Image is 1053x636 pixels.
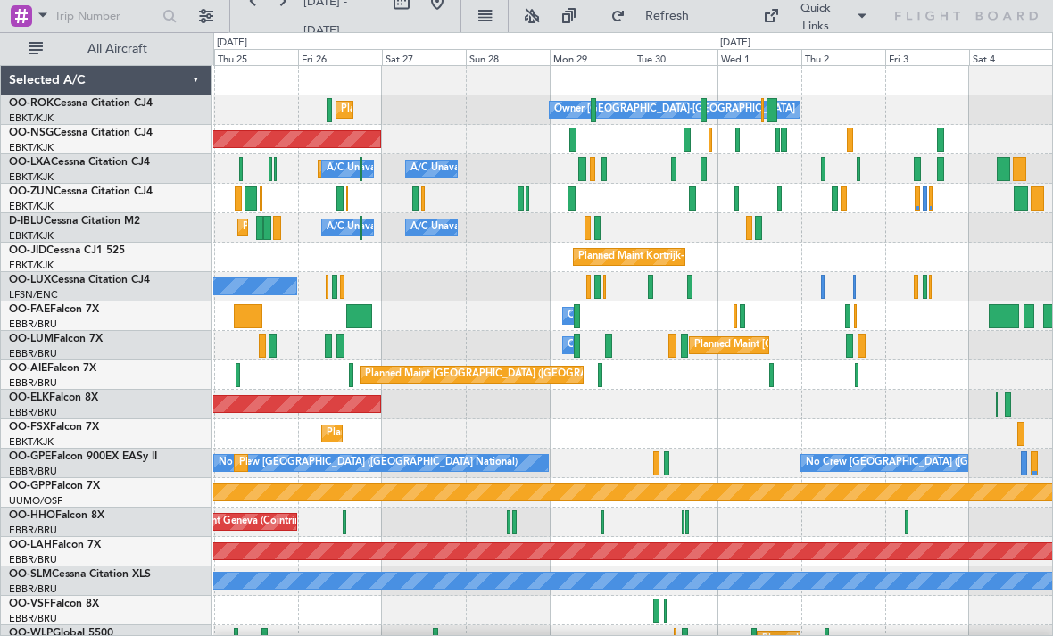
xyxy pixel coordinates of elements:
span: OO-SLM [9,569,52,580]
div: Fri 3 [885,49,969,65]
div: A/C Unavailable [GEOGRAPHIC_DATA] ([GEOGRAPHIC_DATA] National) [327,155,659,182]
div: Planned Maint [GEOGRAPHIC_DATA] ([GEOGRAPHIC_DATA] National) [239,450,562,476]
div: Tue 30 [634,49,717,65]
a: OO-FAEFalcon 7X [9,304,99,315]
a: OO-HHOFalcon 8X [9,510,104,521]
span: OO-AIE [9,363,47,374]
div: Planned Maint [GEOGRAPHIC_DATA] ([GEOGRAPHIC_DATA]) [365,361,646,388]
a: EBKT/KJK [9,435,54,449]
div: Planned Maint [GEOGRAPHIC_DATA] ([GEOGRAPHIC_DATA] National) [694,332,1017,359]
a: EBBR/BRU [9,376,57,390]
div: Owner Melsbroek Air Base [568,302,689,329]
div: [DATE] [217,36,247,51]
div: Sat 4 [969,49,1053,65]
span: OO-JID [9,245,46,256]
a: EBBR/BRU [9,612,57,625]
a: OO-NSGCessna Citation CJ4 [9,128,153,138]
span: D-IBLU [9,216,44,227]
span: OO-HHO [9,510,55,521]
div: Planned Maint Kortrijk-[GEOGRAPHIC_DATA] [341,96,549,123]
a: OO-GPPFalcon 7X [9,481,100,491]
div: Owner [GEOGRAPHIC_DATA]-[GEOGRAPHIC_DATA] [554,96,795,123]
span: Refresh [629,10,704,22]
div: Fri 26 [298,49,382,65]
span: OO-NSG [9,128,54,138]
div: A/C Unavailable [GEOGRAPHIC_DATA] ([GEOGRAPHIC_DATA] National) [327,214,659,241]
span: OO-LUX [9,275,51,285]
div: Planned Maint Kortrijk-[GEOGRAPHIC_DATA] [327,420,535,447]
div: No Crew [GEOGRAPHIC_DATA] ([GEOGRAPHIC_DATA] National) [219,450,518,476]
a: UUMO/OSF [9,494,62,508]
a: EBBR/BRU [9,582,57,596]
span: All Aircraft [46,43,188,55]
a: EBKT/KJK [9,259,54,272]
a: OO-GPEFalcon 900EX EASy II [9,451,157,462]
a: EBKT/KJK [9,141,54,154]
span: OO-GPE [9,451,51,462]
div: Planned Maint Nice ([GEOGRAPHIC_DATA]) [243,214,442,241]
div: Thu 2 [801,49,885,65]
button: Refresh [602,2,709,30]
a: EBBR/BRU [9,347,57,360]
span: OO-ROK [9,98,54,109]
a: OO-LUMFalcon 7X [9,334,103,344]
a: EBBR/BRU [9,406,57,419]
a: OO-FSXFalcon 7X [9,422,99,433]
a: EBBR/BRU [9,465,57,478]
input: Trip Number [54,3,157,29]
div: Owner Melsbroek Air Base [568,332,689,359]
div: A/C Unavailable [410,155,485,182]
span: OO-ELK [9,392,49,403]
a: LFSN/ENC [9,288,58,301]
span: OO-LUM [9,334,54,344]
a: OO-LXACessna Citation CJ4 [9,157,150,168]
a: OO-ROKCessna Citation CJ4 [9,98,153,109]
a: EBBR/BRU [9,524,57,537]
span: OO-LXA [9,157,51,168]
a: EBKT/KJK [9,170,54,184]
div: Planned Maint Kortrijk-[GEOGRAPHIC_DATA] [578,244,786,270]
div: [DATE] [720,36,750,51]
a: OO-JIDCessna CJ1 525 [9,245,125,256]
div: A/C Unavailable [GEOGRAPHIC_DATA]-[GEOGRAPHIC_DATA] [410,214,695,241]
a: OO-ELKFalcon 8X [9,392,98,403]
a: EBKT/KJK [9,200,54,213]
a: OO-SLMCessna Citation XLS [9,569,151,580]
div: Mon 29 [550,49,634,65]
a: EBBR/BRU [9,553,57,566]
a: OO-VSFFalcon 8X [9,599,99,609]
div: Planned Maint Geneva (Cointrin) [155,508,303,535]
span: OO-FSX [9,422,50,433]
a: EBKT/KJK [9,229,54,243]
a: OO-AIEFalcon 7X [9,363,96,374]
span: OO-VSF [9,599,50,609]
a: OO-LUXCessna Citation CJ4 [9,275,150,285]
a: OO-ZUNCessna Citation CJ4 [9,186,153,197]
a: EBKT/KJK [9,112,54,125]
a: D-IBLUCessna Citation M2 [9,216,140,227]
div: Thu 25 [214,49,298,65]
div: Wed 1 [717,49,801,65]
span: OO-ZUN [9,186,54,197]
div: Sat 27 [382,49,466,65]
a: EBBR/BRU [9,318,57,331]
span: OO-LAH [9,540,52,550]
span: OO-GPP [9,481,51,491]
button: Quick Links [754,2,877,30]
a: OO-LAHFalcon 7X [9,540,101,550]
div: Sun 28 [466,49,550,65]
button: All Aircraft [20,35,194,63]
span: OO-FAE [9,304,50,315]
